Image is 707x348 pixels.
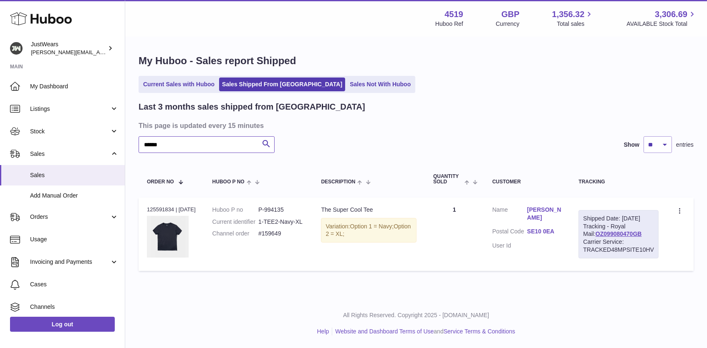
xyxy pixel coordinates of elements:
dt: User Id [492,242,527,250]
label: Show [624,141,639,149]
span: Sales [30,171,119,179]
div: Shipped Date: [DATE] [583,215,654,223]
span: Order No [147,179,174,185]
p: All Rights Reserved. Copyright 2025 - [DOMAIN_NAME] [132,311,700,319]
span: Stock [30,128,110,135]
span: My Dashboard [30,83,119,90]
div: JustWears [31,40,106,56]
a: 1,356.32 Total sales [552,9,594,28]
strong: GBP [501,9,519,20]
div: Carrier Service: TRACKED48MPSITE10HV [583,238,654,254]
div: Customer [492,179,562,185]
span: Total sales [557,20,594,28]
span: Orders [30,213,110,221]
img: 45191719494061.jpg [147,216,189,258]
td: 1 [425,198,484,271]
h3: This page is updated every 15 minutes [139,121,692,130]
span: AVAILABLE Stock Total [626,20,697,28]
div: Huboo Ref [435,20,463,28]
li: and [332,328,515,335]
span: Channels [30,303,119,311]
span: Usage [30,235,119,243]
span: 3,306.69 [655,9,687,20]
a: SE10 0EA [527,228,562,235]
strong: 4519 [444,9,463,20]
a: [PERSON_NAME] [527,206,562,222]
dt: Huboo P no [212,206,258,214]
a: Sales Not With Huboo [347,78,414,91]
dt: Postal Code [492,228,527,238]
dd: 1-TEE2-Navy-XL [258,218,304,226]
h1: My Huboo - Sales report Shipped [139,54,694,68]
a: Log out [10,317,115,332]
a: Help [317,328,329,335]
a: Current Sales with Huboo [140,78,217,91]
h2: Last 3 months sales shipped from [GEOGRAPHIC_DATA] [139,101,365,113]
a: OZ099080470GB [596,230,642,237]
div: 125591834 | [DATE] [147,206,196,213]
dt: Name [492,206,527,224]
dd: P-994135 [258,206,304,214]
span: Option 1 = Navy; [350,223,394,230]
dt: Current identifier [212,218,258,226]
span: Listings [30,105,110,113]
a: Service Terms & Conditions [444,328,515,335]
span: Sales [30,150,110,158]
span: Invoicing and Payments [30,258,110,266]
span: Cases [30,280,119,288]
span: 1,356.32 [552,9,585,20]
div: Tracking [578,179,659,185]
a: Website and Dashboard Terms of Use [335,328,434,335]
div: Tracking - Royal Mail: [578,210,659,258]
span: Add Manual Order [30,192,119,200]
span: Quantity Sold [433,174,462,185]
span: [PERSON_NAME][EMAIL_ADDRESS][DOMAIN_NAME] [31,49,167,55]
dd: #159649 [258,230,304,238]
a: Sales Shipped From [GEOGRAPHIC_DATA] [219,78,345,91]
div: Currency [496,20,520,28]
span: entries [676,141,694,149]
dt: Channel order [212,230,258,238]
span: Huboo P no [212,179,245,185]
a: 3,306.69 AVAILABLE Stock Total [626,9,697,28]
span: Description [321,179,355,185]
div: The Super Cool Tee [321,206,417,214]
div: Variation: [321,218,417,243]
img: josh@just-wears.com [10,42,23,55]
